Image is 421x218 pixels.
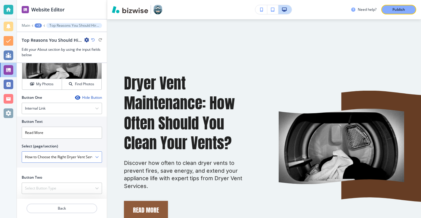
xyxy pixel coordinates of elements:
div: My PhotosFind Photos [22,51,102,90]
button: Hide Button [75,95,102,100]
input: Manual Input [22,152,95,162]
h4: Internal Link [25,106,45,111]
h3: Need help? [358,7,376,12]
p: Dryer Vent Maintenance: How Often Should You Clean Your Vents? [124,73,250,153]
h4: Find Photos [75,81,94,87]
button: Back [26,204,97,213]
h2: Button Two [22,175,42,180]
button: Top Reasons You Should Hire Professionals for Dryer Vent Repairs [46,23,102,28]
h2: Top Reasons You Should Hire Professionals for Dryer Vent Repairs [22,37,82,43]
p: Publish [392,7,405,12]
h4: Select Button Type [25,186,56,191]
h3: Edit your About section by using the input fields below [22,47,102,58]
button: +3 [35,23,42,28]
img: Bizwise Logo [112,6,148,13]
img: <p>Dryer Vent Maintenance: How Often Should You Clean Your Vents?</p> [279,109,404,184]
button: Find Photos [62,79,101,89]
button: Publish [381,5,416,14]
button: My Photos [22,79,62,89]
h2: Button One [22,95,42,100]
h2: Button Text [22,119,43,124]
h2: Website Editor [31,6,65,13]
h4: My Photos [36,81,54,87]
img: Your Logo [153,5,162,14]
img: editor icon [22,6,29,13]
h2: Select (page/section) [22,144,58,149]
p: Top Reasons You Should Hire Professionals for Dryer Vent Repairs [49,23,99,28]
p: Discover how often to clean dryer vents to prevent fires, save energy, and extend your appliance ... [124,159,250,190]
p: Back [27,206,97,211]
button: Main [22,23,30,28]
